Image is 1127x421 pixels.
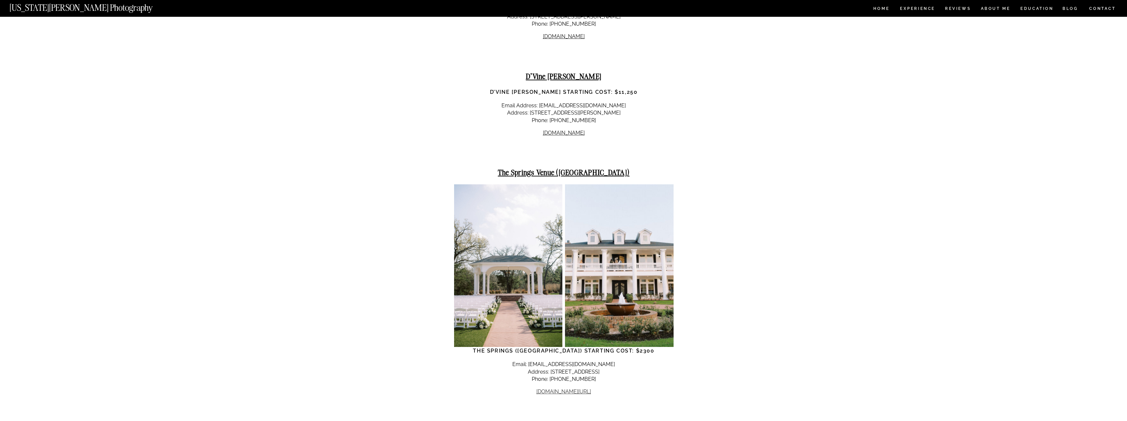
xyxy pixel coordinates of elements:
a: EDUCATION [1020,7,1054,12]
a: [DOMAIN_NAME] [543,130,585,136]
a: REVIEWS [945,7,970,12]
strong: The Springs ([GEOGRAPHIC_DATA]) Starting Cost: $2300 [473,348,654,354]
img: Dallas wedding venue - The Springs in Rockwall [454,184,563,347]
p: Email: [EMAIL_ADDRESS][DOMAIN_NAME] Address: [STREET_ADDRESS] Phone: [PHONE_NUMBER] [454,361,674,383]
img: Dallas wedding venue - The Springs in Rockwall [565,184,674,347]
p: Email Address: [EMAIL_ADDRESS][DOMAIN_NAME] Address: [STREET_ADDRESS][PERSON_NAME] Phone: [PHONE_... [454,6,674,28]
strong: D’Vine [PERSON_NAME] [526,71,602,81]
strong: The Springs Venue ([GEOGRAPHIC_DATA]) [498,168,629,177]
a: [DOMAIN_NAME] [543,33,585,39]
a: CONTACT [1089,5,1116,12]
strong: D’Vine [PERSON_NAME] Starting Cost: $11,250 [490,89,638,95]
a: [US_STATE][PERSON_NAME] Photography [10,3,175,9]
a: [DOMAIN_NAME][URL] [536,388,591,395]
a: HOME [872,7,891,12]
a: ABOUT ME [981,7,1011,12]
a: Experience [900,7,935,12]
a: BLOG [1063,7,1078,12]
p: Email Address: [EMAIL_ADDRESS][DOMAIN_NAME] Address: [STREET_ADDRESS][PERSON_NAME] Phone: [PHONE_... [454,102,674,124]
